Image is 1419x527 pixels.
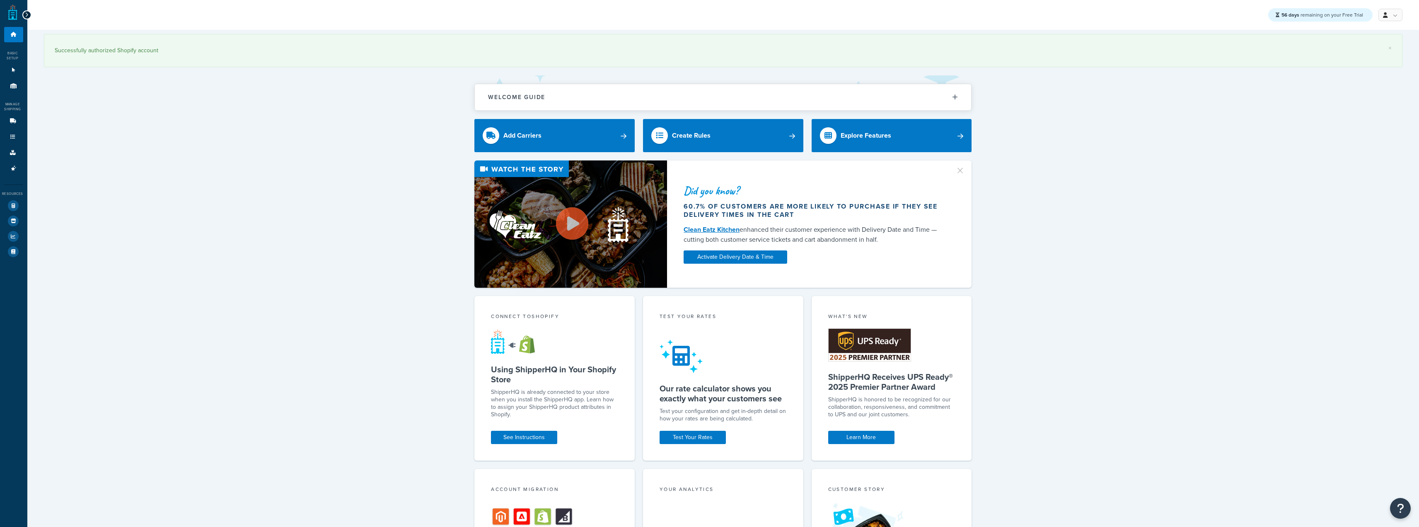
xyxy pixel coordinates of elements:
li: Advanced Features [4,161,23,176]
div: Test your configuration and get in-depth detail on how your rates are being calculated. [660,408,787,423]
li: Help Docs [4,244,23,259]
li: Carriers [4,114,23,129]
a: × [1388,45,1392,51]
div: 60.7% of customers are more likely to purchase if they see delivery times in the cart [684,202,945,219]
a: See Instructions [491,431,557,444]
button: Welcome Guide [475,84,971,110]
span: remaining on your Free Trial [1281,11,1363,19]
div: Test your rates [660,313,787,322]
li: Shipping Rules [4,129,23,145]
li: Boxes [4,145,23,160]
p: ShipperHQ is already connected to your store when you install the ShipperHQ app. Learn how to ass... [491,389,618,418]
a: Add Carriers [474,119,635,152]
div: Did you know? [684,185,945,197]
li: Analytics [4,229,23,244]
div: Add Carriers [503,130,541,141]
a: Test Your Rates [660,431,726,444]
div: Connect to Shopify [491,313,618,322]
strong: 56 days [1281,11,1299,19]
li: Marketplace [4,214,23,228]
li: Origins [4,78,23,94]
div: Account Migration [491,486,618,495]
a: Explore Features [812,119,972,152]
li: Dashboard [4,27,23,42]
div: Explore Features [841,130,891,141]
h2: Welcome Guide [488,94,545,100]
h5: ShipperHQ Receives UPS Ready® 2025 Premier Partner Award [828,372,955,392]
a: Activate Delivery Date & Time [684,250,787,264]
div: enhanced their customer experience with Delivery Date and Time — cutting both customer service ti... [684,225,945,245]
p: ShipperHQ is honored to be recognized for our collaboration, responsiveness, and commitment to UP... [828,396,955,418]
div: What's New [828,313,955,322]
li: Test Your Rates [4,198,23,213]
div: Successfully authorized Shopify account [55,45,1392,56]
a: Learn More [828,431,894,444]
li: Websites [4,63,23,78]
div: Customer Story [828,486,955,495]
a: Clean Eatz Kitchen [684,225,740,234]
h5: Using ShipperHQ in Your Shopify Store [491,364,618,384]
h5: Our rate calculator shows you exactly what your customers see [660,384,787,403]
div: Create Rules [672,130,711,141]
button: Open Resource Center [1390,498,1411,519]
a: Create Rules [643,119,803,152]
img: connect-shq-shopify-9b9a8c5a.svg [491,329,543,354]
img: Video thumbnail [474,160,667,288]
div: Your Analytics [660,486,787,495]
